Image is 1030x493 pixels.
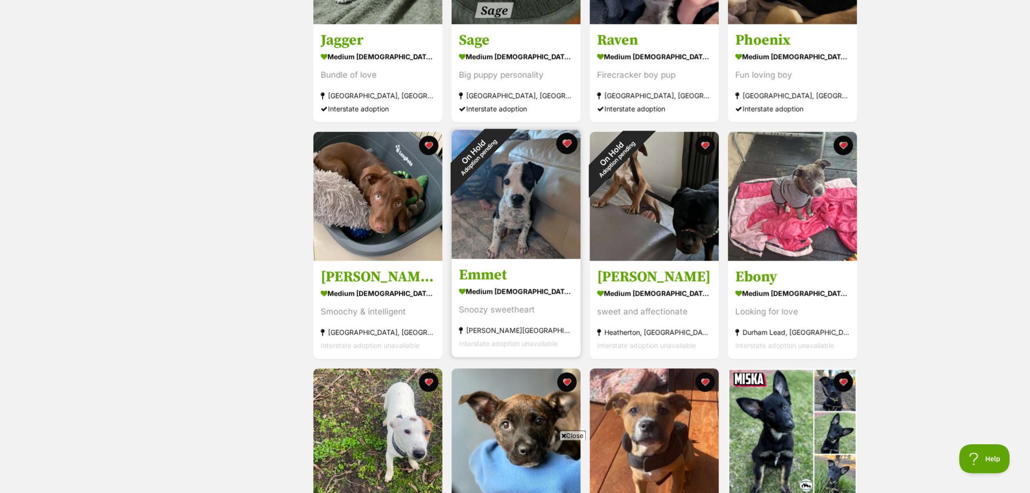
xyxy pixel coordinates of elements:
button: favourite [419,136,439,155]
a: [PERSON_NAME] ☕️ medium [DEMOGRAPHIC_DATA] Dog Smoochy & intelligent [GEOGRAPHIC_DATA], [GEOGRAPH... [313,261,442,360]
h3: Raven [597,31,712,50]
h3: [PERSON_NAME] [597,268,712,286]
div: Snoozy sweetheart [459,303,573,317]
span: Interstate adoption unavailable [597,341,696,350]
img: Chai Latte ☕️ [313,132,442,261]
div: medium [DEMOGRAPHIC_DATA] Dog [459,284,573,299]
button: favourite [556,133,578,154]
div: Durham Lead, [GEOGRAPHIC_DATA] [736,326,850,339]
div: [PERSON_NAME][GEOGRAPHIC_DATA], [GEOGRAPHIC_DATA] [459,324,573,337]
h3: Jagger [321,31,435,50]
img: Emmet [452,130,581,259]
a: On HoldAdoption pending [452,251,581,261]
h3: Phoenix [736,31,850,50]
a: Raven medium [DEMOGRAPHIC_DATA] Dog Firecracker boy pup [GEOGRAPHIC_DATA], [GEOGRAPHIC_DATA] Inte... [590,24,719,123]
h3: Ebony [736,268,850,286]
img: Eddie [590,132,719,261]
a: Sage medium [DEMOGRAPHIC_DATA] Dog Big puppy personality [GEOGRAPHIC_DATA], [GEOGRAPHIC_DATA] Int... [452,24,581,123]
a: Emmet medium [DEMOGRAPHIC_DATA] Dog Snoozy sweetheart [PERSON_NAME][GEOGRAPHIC_DATA], [GEOGRAPHIC... [452,259,581,358]
div: medium [DEMOGRAPHIC_DATA] Dog [597,50,712,64]
div: medium [DEMOGRAPHIC_DATA] Dog [321,286,435,301]
div: medium [DEMOGRAPHIC_DATA] Dog [321,50,435,64]
span: Interstate adoption unavailable [321,341,420,350]
div: medium [DEMOGRAPHIC_DATA] Dog [597,286,712,301]
div: medium [DEMOGRAPHIC_DATA] Dog [736,286,850,301]
div: [GEOGRAPHIC_DATA], [GEOGRAPHIC_DATA] [459,89,573,102]
a: On HoldAdoption pending [590,253,719,263]
img: Ebony [728,132,857,261]
div: [GEOGRAPHIC_DATA], [GEOGRAPHIC_DATA] [597,89,712,102]
div: Interstate adoption [597,102,712,115]
iframe: Help Scout Beacon - Open [959,444,1011,474]
div: Bundle of love [321,69,435,82]
div: [GEOGRAPHIC_DATA], [GEOGRAPHIC_DATA] [321,326,435,339]
div: [GEOGRAPHIC_DATA], [GEOGRAPHIC_DATA] [736,89,850,102]
h3: Sage [459,31,573,50]
span: Adoption pending [598,140,637,179]
button: favourite [696,373,715,392]
div: Looking for love [736,305,850,319]
h3: Emmet [459,266,573,284]
div: Interstate adoption [736,102,850,115]
div: Firecracker boy pup [597,69,712,82]
button: favourite [696,136,715,155]
iframe: Advertisement [338,444,692,488]
button: favourite [834,373,853,392]
button: favourite [419,373,439,392]
button: favourite [557,373,577,392]
div: Heatherton, [GEOGRAPHIC_DATA] [597,326,712,339]
div: medium [DEMOGRAPHIC_DATA] Dog [459,50,573,64]
span: Adoption pending [460,138,498,177]
div: Interstate adoption [321,102,435,115]
div: On Hold [571,114,657,199]
a: Jagger medium [DEMOGRAPHIC_DATA] Dog Bundle of love [GEOGRAPHIC_DATA], [GEOGRAPHIC_DATA] Intersta... [313,24,442,123]
div: medium [DEMOGRAPHIC_DATA] Dog [736,50,850,64]
button: favourite [834,136,853,155]
span: Close [560,431,586,440]
h3: [PERSON_NAME] ☕️ [321,268,435,286]
div: Fun loving boy [736,69,850,82]
a: [PERSON_NAME] medium [DEMOGRAPHIC_DATA] Dog sweet and affectionate Heatherton, [GEOGRAPHIC_DATA] ... [590,261,719,360]
a: Phoenix medium [DEMOGRAPHIC_DATA] Dog Fun loving boy [GEOGRAPHIC_DATA], [GEOGRAPHIC_DATA] Interst... [728,24,857,123]
span: Interstate adoption unavailable [736,341,834,350]
div: Interstate adoption [459,102,573,115]
div: sweet and affectionate [597,305,712,319]
div: [GEOGRAPHIC_DATA], [GEOGRAPHIC_DATA] [321,89,435,102]
a: Ebony medium [DEMOGRAPHIC_DATA] Dog Looking for love Durham Lead, [GEOGRAPHIC_DATA] Interstate ad... [728,261,857,360]
span: Interstate adoption unavailable [459,340,558,348]
div: On Hold [433,112,518,197]
div: Big puppy personality [459,69,573,82]
div: Smoochy & intelligent [321,305,435,319]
